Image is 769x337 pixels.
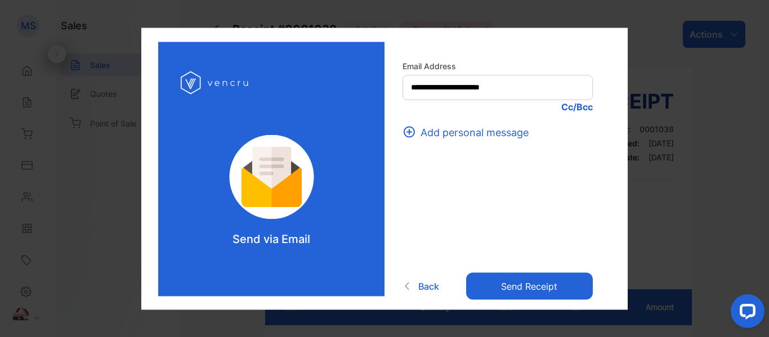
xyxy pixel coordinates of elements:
img: log [214,134,329,219]
img: log [181,64,251,101]
button: Add personal message [403,124,535,140]
p: Cc/Bcc [403,100,593,113]
span: Add personal message [421,124,529,140]
span: Back [418,280,439,293]
p: Send via Email [233,230,310,247]
button: Send receipt [466,273,593,300]
label: Email Address [403,60,593,71]
iframe: LiveChat chat widget [722,290,769,337]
